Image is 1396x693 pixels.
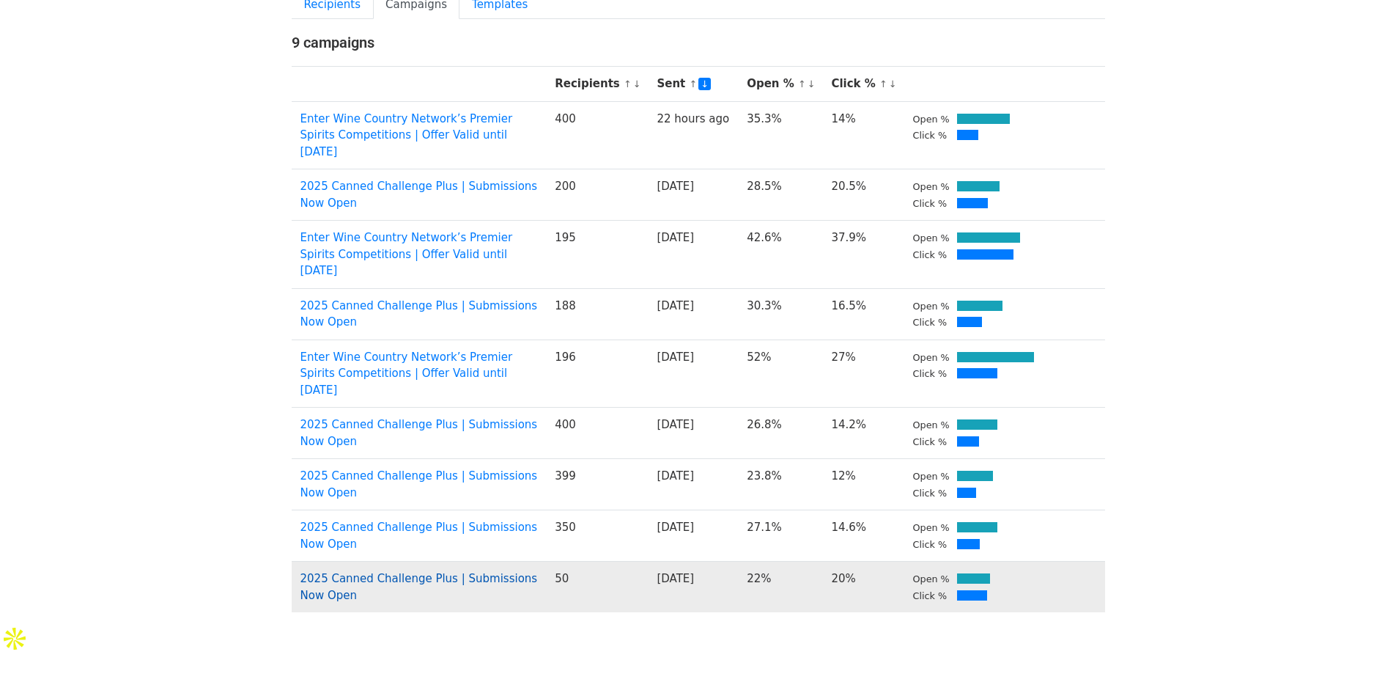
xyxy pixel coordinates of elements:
[913,522,950,533] small: Open %
[913,114,950,125] small: Open %
[546,408,648,459] td: 400
[300,112,513,158] a: Enter Wine Country Network’s Premier Spirits Competitions | Offer Valid until [DATE]
[738,169,822,221] td: 28.5%
[546,169,648,221] td: 200
[913,249,948,260] small: Click %
[546,288,648,340] td: 188
[913,368,948,379] small: Click %
[913,436,948,447] small: Click %
[546,459,648,510] td: 399
[913,590,948,601] small: Click %
[738,510,822,562] td: 27.1%
[648,169,738,221] td: [DATE]
[913,352,950,363] small: Open %
[913,573,950,584] small: Open %
[822,221,904,289] td: 37.9%
[648,67,738,102] th: Sent
[913,198,948,209] small: Click %
[624,78,632,89] a: ↑
[546,510,648,562] td: 350
[690,78,698,89] a: ↑
[738,459,822,510] td: 23.8%
[889,78,897,89] a: ↓
[300,521,538,551] a: 2025 Canned Challenge Plus | Submissions Now Open
[648,510,738,562] td: [DATE]
[822,67,904,102] th: Click %
[698,78,711,90] a: ↓
[913,181,950,192] small: Open %
[300,469,538,499] a: 2025 Canned Challenge Plus | Submissions Now Open
[913,471,950,482] small: Open %
[300,351,513,397] a: Enter Wine Country Network’s Premier Spirits Competitions | Offer Valid until [DATE]
[738,562,822,613] td: 22%
[300,231,513,277] a: Enter Wine Country Network’s Premier Spirits Competitions | Offer Valid until [DATE]
[738,288,822,340] td: 30.3%
[648,459,738,510] td: [DATE]
[648,221,738,289] td: [DATE]
[546,340,648,408] td: 196
[292,34,1105,51] h4: 9 campaigns
[738,340,822,408] td: 52%
[913,419,950,430] small: Open %
[633,78,641,89] a: ↓
[822,408,904,459] td: 14.2%
[648,288,738,340] td: [DATE]
[546,101,648,169] td: 400
[913,539,948,550] small: Click %
[648,101,738,169] td: 22 hours ago
[738,101,822,169] td: 35.3%
[648,408,738,459] td: [DATE]
[913,317,948,328] small: Click %
[300,180,538,210] a: 2025 Canned Challenge Plus | Submissions Now Open
[808,78,816,89] a: ↓
[546,562,648,613] td: 50
[822,562,904,613] td: 20%
[738,408,822,459] td: 26.8%
[913,488,948,499] small: Click %
[300,572,538,602] a: 2025 Canned Challenge Plus | Submissions Now Open
[300,299,538,329] a: 2025 Canned Challenge Plus | Submissions Now Open
[738,221,822,289] td: 42.6%
[546,67,648,102] th: Recipients
[822,169,904,221] td: 20.5%
[300,418,538,448] a: 2025 Canned Challenge Plus | Submissions Now Open
[913,232,950,243] small: Open %
[798,78,806,89] a: ↑
[546,221,648,289] td: 195
[648,340,738,408] td: [DATE]
[879,78,887,89] a: ↑
[822,288,904,340] td: 16.5%
[822,459,904,510] td: 12%
[822,340,904,408] td: 27%
[913,130,948,141] small: Click %
[822,101,904,169] td: 14%
[648,562,738,613] td: [DATE]
[822,510,904,562] td: 14.6%
[1323,623,1396,693] iframe: Chat Widget
[913,301,950,312] small: Open %
[738,67,822,102] th: Open %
